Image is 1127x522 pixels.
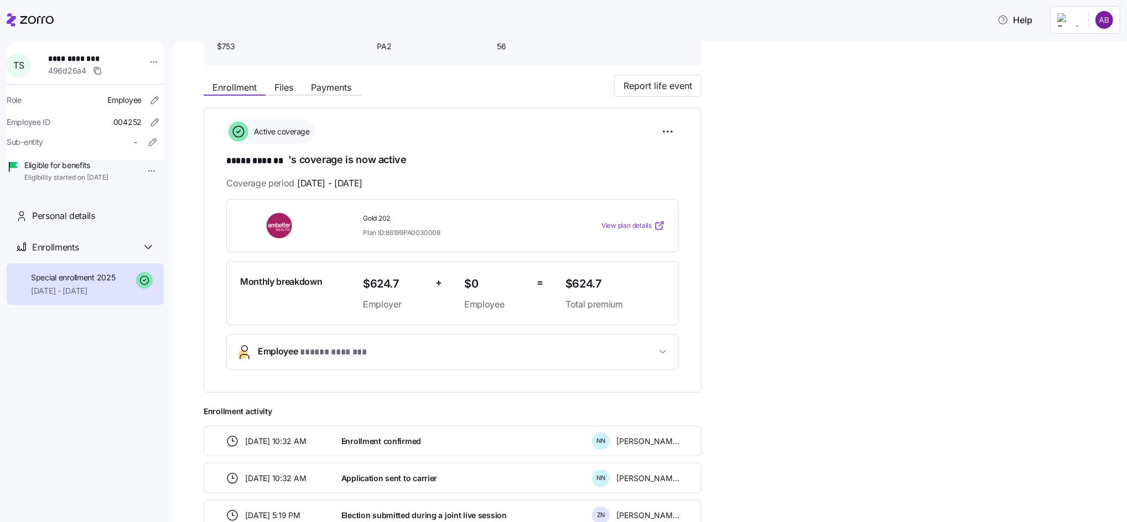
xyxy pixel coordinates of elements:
[1095,11,1113,29] img: c6b7e62a50e9d1badab68c8c9b51d0dd
[274,83,293,92] span: Files
[32,209,95,223] span: Personal details
[246,436,307,447] span: [DATE] 10:32 AM
[7,117,50,128] span: Employee ID
[363,297,427,311] span: Employer
[616,436,679,447] span: [PERSON_NAME]
[204,406,702,417] span: Enrollment activity
[616,473,679,484] span: [PERSON_NAME]
[614,75,702,97] button: Report life event
[464,297,528,311] span: Employee
[107,95,142,106] span: Employee
[435,275,442,291] span: +
[24,160,108,171] span: Eligible for benefits
[258,344,367,359] span: Employee
[341,436,421,447] span: Enrollment confirmed
[464,275,528,293] span: $0
[212,83,257,92] span: Enrollment
[134,137,137,148] span: -
[363,275,427,293] span: $624.7
[217,41,368,52] span: $753
[251,126,310,137] span: Active coverage
[537,275,543,291] span: =
[240,275,323,289] span: Monthly breakdown
[565,275,665,293] span: $624.7
[7,137,43,148] span: Sub-entity
[497,41,608,52] span: 56
[596,438,605,444] span: N N
[624,79,692,92] span: Report life event
[31,285,116,296] span: [DATE] - [DATE]
[998,13,1032,27] span: Help
[311,83,351,92] span: Payments
[363,214,557,223] span: Gold 202
[226,153,679,168] h1: 's coverage is now active
[246,510,300,521] span: [DATE] 5:19 PM
[24,173,108,182] span: Eligibility started on [DATE]
[31,272,116,283] span: Special enrollment 2025
[240,213,320,238] img: Ambetter
[596,475,605,481] span: N N
[616,510,679,521] span: [PERSON_NAME]
[341,510,507,521] span: Election submitted during a joint live session
[363,228,440,237] span: Plan ID: 86199PA0030008
[13,61,24,70] span: T S
[246,473,307,484] span: [DATE] 10:32 AM
[7,95,22,106] span: Role
[226,176,362,190] span: Coverage period
[297,176,362,190] span: [DATE] - [DATE]
[989,9,1041,31] button: Help
[601,221,652,231] span: View plan details
[32,241,79,254] span: Enrollments
[1057,13,1079,27] img: Employer logo
[48,65,86,76] span: 496d26a4
[601,220,665,231] a: View plan details
[565,297,665,311] span: Total premium
[113,117,142,128] span: 004252
[341,473,437,484] span: Application sent to carrier
[597,512,605,518] span: Z N
[377,41,488,52] span: PA2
